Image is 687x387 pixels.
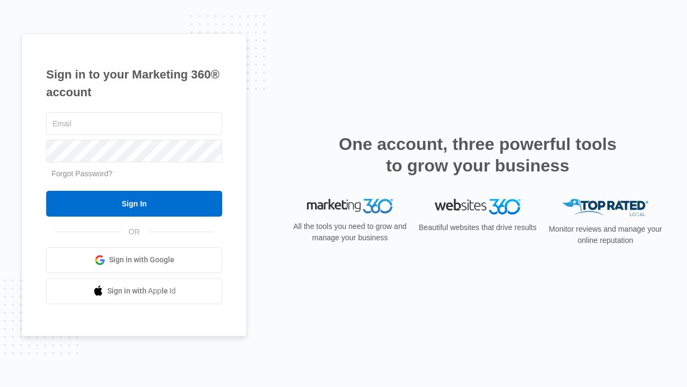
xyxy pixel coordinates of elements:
[107,285,176,297] span: Sign in with Apple Id
[335,133,620,176] h2: One account, three powerful tools to grow your business
[46,191,222,217] input: Sign In
[545,224,666,246] p: Monitor reviews and manage your online reputation
[307,199,393,214] img: Marketing 360
[46,66,222,101] h1: Sign in to your Marketing 360® account
[52,169,113,178] a: Forgot Password?
[562,199,648,217] img: Top Rated Local
[46,112,222,135] input: Email
[290,221,410,243] p: All the tools you need to grow and manage your business
[121,226,148,238] span: OR
[418,222,538,233] p: Beautiful websites that drive results
[46,278,222,304] a: Sign in with Apple Id
[435,199,521,214] img: Websites 360
[46,247,222,273] a: Sign in with Google
[109,254,174,266] span: Sign in with Google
